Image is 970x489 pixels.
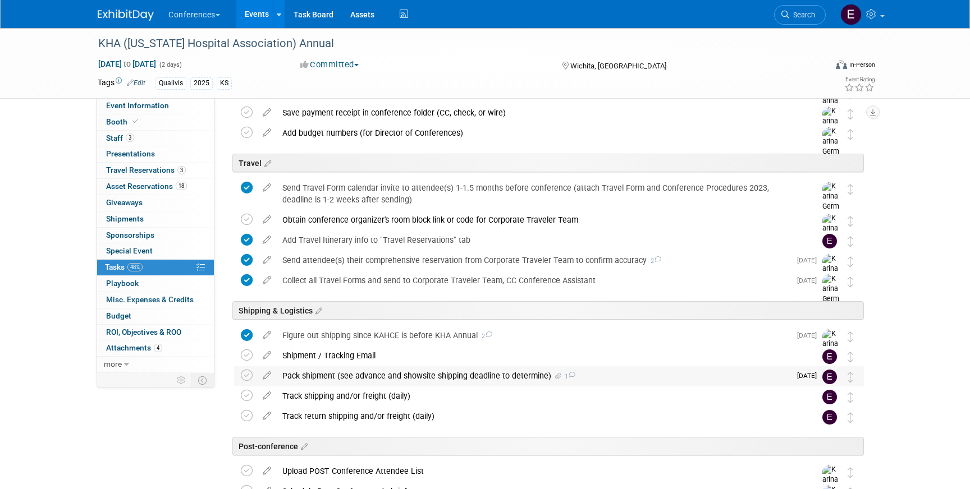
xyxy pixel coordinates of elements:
[126,133,134,142] span: 3
[257,215,277,225] a: edit
[176,182,187,190] span: 18
[97,114,214,130] a: Booth
[822,214,839,253] img: Karina German
[106,214,144,223] span: Shipments
[97,357,214,372] a: more
[822,349,837,364] img: Erin Anderson
[257,108,277,118] a: edit
[822,274,839,314] img: Karina German
[848,352,853,362] i: Move task
[277,326,790,345] div: Figure out shipping since KAHCE is before KHA Annual
[478,333,492,340] span: 2
[98,59,157,69] span: [DATE] [DATE]
[759,58,875,75] div: Event Format
[822,329,839,369] img: Karina German
[277,123,800,142] div: Add budget numbers (for Director of Conferences)
[277,386,800,405] div: Track shipping and/or freight (daily)
[836,60,847,69] img: Format-Inperson.png
[277,251,790,270] div: Send attendee(s) their comprehensive reservation from Corporate Traveler Team to confirm accuracy
[106,149,155,158] span: Presentations
[158,61,182,68] span: (2 days)
[190,77,213,89] div: 2025
[232,437,864,455] div: Post-conference
[848,467,853,478] i: Move task
[98,10,154,21] img: ExhibitDay
[848,412,853,423] i: Move task
[97,163,214,178] a: Travel Reservations3
[822,390,837,404] img: Erin Anderson
[155,77,186,89] div: Qualivis
[191,373,214,387] td: Toggle Event Tabs
[277,407,800,426] div: Track return shipping and/or freight (daily)
[296,59,363,71] button: Committed
[848,276,853,287] i: Move task
[844,77,875,82] div: Event Rating
[647,257,661,265] span: 2
[97,292,214,308] a: Misc. Expenses & Credits
[97,243,214,259] a: Special Event
[313,305,322,316] a: Edit sections
[277,462,800,481] div: Upload POST Conference Attendee List
[563,373,575,380] span: 1
[97,325,214,340] a: ROI, Objectives & ROO
[257,411,277,421] a: edit
[822,107,839,146] img: Karina German
[106,246,153,255] span: Special Event
[822,370,837,384] img: Erin Anderson
[105,262,143,271] span: Tasks
[570,62,666,70] span: Wichita, [GEOGRAPHIC_DATA]
[277,366,790,385] div: Pack shipment (see advance and showsite shipping deadline to determine)
[106,343,162,352] span: Attachments
[94,34,809,54] div: KHA ([US_STATE] Hospital Association) Annual
[97,340,214,356] a: Attachments4
[97,228,214,243] a: Sponsorships
[97,260,214,275] a: Tasks48%
[122,59,132,68] span: to
[98,77,145,90] td: Tags
[106,101,169,110] span: Event Information
[106,198,143,207] span: Giveaways
[822,254,839,294] img: Karina German
[97,98,214,114] a: Event Information
[797,331,822,339] span: [DATE]
[106,133,134,142] span: Staff
[257,371,277,381] a: edit
[789,11,815,19] span: Search
[106,279,139,288] span: Playbook
[127,263,143,271] span: 48%
[848,184,853,195] i: Move task
[822,182,839,222] img: Karina German
[848,129,853,140] i: Move task
[848,331,853,342] i: Move task
[97,211,214,227] a: Shipments
[840,4,862,25] img: Erin Anderson
[257,391,277,401] a: edit
[106,182,187,191] span: Asset Reservations
[277,103,800,122] div: Save payment receipt in conference folder (CC, check, or wire)
[848,256,853,267] i: Move task
[177,166,186,174] span: 3
[277,346,800,365] div: Shipment / Tracking Email
[277,178,800,209] div: Send Travel Form calendar invite to attendee(s) 1-1.5 months before conference (attach Travel For...
[257,235,277,245] a: edit
[132,118,138,124] i: Booth reservation complete
[232,154,864,172] div: Travel
[127,79,145,87] a: Edit
[104,359,122,368] span: more
[797,276,822,284] span: [DATE]
[257,183,277,193] a: edit
[257,350,277,361] a: edit
[97,308,214,324] a: Budget
[822,234,837,248] img: Erin Anderson
[257,255,277,265] a: edit
[848,236,853,247] i: Move task
[106,117,140,126] span: Booth
[848,392,853,403] i: Move task
[774,5,826,25] a: Search
[106,165,186,174] span: Travel Reservations
[217,77,232,89] div: KS
[154,344,162,352] span: 4
[848,216,853,227] i: Move task
[822,410,837,425] img: Erin Anderson
[232,301,864,320] div: Shipping & Logistics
